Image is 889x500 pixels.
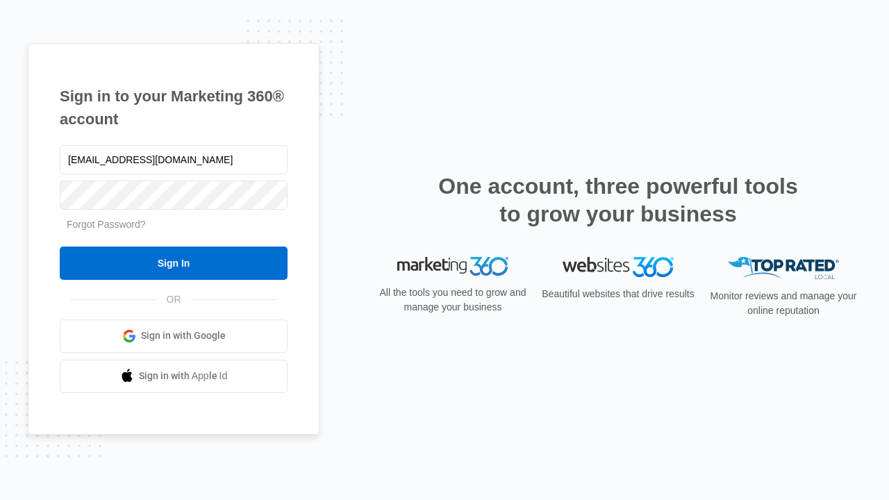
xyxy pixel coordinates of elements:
[397,257,508,276] img: Marketing 360
[60,85,288,131] h1: Sign in to your Marketing 360® account
[706,289,861,318] p: Monitor reviews and manage your online reputation
[434,172,802,228] h2: One account, three powerful tools to grow your business
[563,257,674,277] img: Websites 360
[728,257,839,280] img: Top Rated Local
[540,287,696,301] p: Beautiful websites that drive results
[60,319,288,353] a: Sign in with Google
[139,369,228,383] span: Sign in with Apple Id
[157,292,191,307] span: OR
[60,247,288,280] input: Sign In
[375,285,531,315] p: All the tools you need to grow and manage your business
[60,360,288,393] a: Sign in with Apple Id
[60,145,288,174] input: Email
[67,219,146,230] a: Forgot Password?
[141,328,226,343] span: Sign in with Google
